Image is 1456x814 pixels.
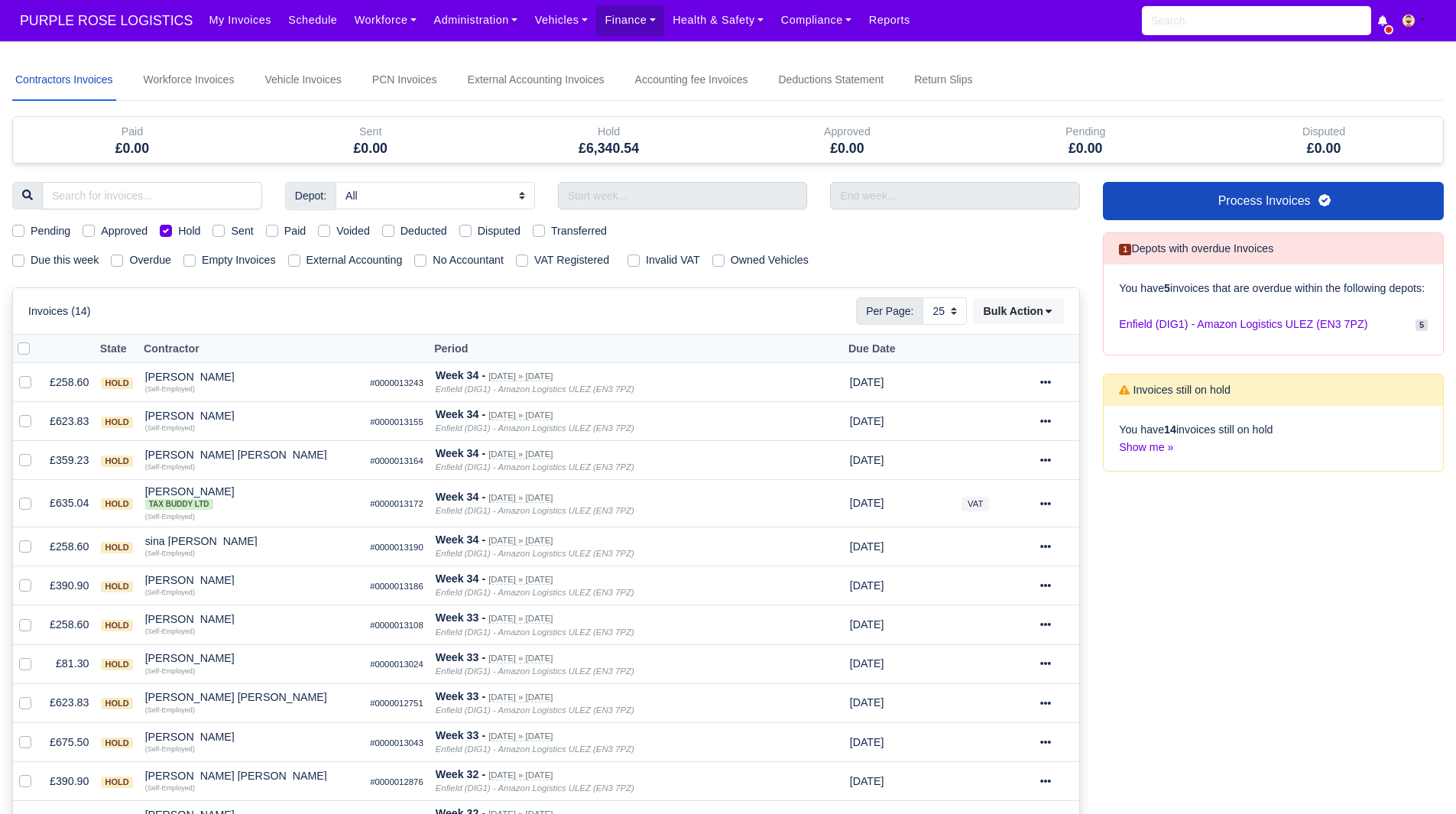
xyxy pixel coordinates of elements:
iframe: Chat Widget [1380,741,1456,814]
td: £258.60 [44,363,95,402]
span: 1 day from now [850,618,884,631]
div: Disputed [1205,117,1443,163]
td: £390.90 [44,566,95,605]
h5: £0.00 [978,141,1193,157]
td: £258.60 [44,527,95,566]
td: £635.04 [44,480,95,527]
input: Start week... [558,182,808,209]
span: 1 week from now [850,376,884,388]
div: [PERSON_NAME] [145,575,358,585]
label: Disputed [478,222,520,240]
td: £675.50 [44,722,95,761]
small: #0000013186 [370,582,423,591]
div: [PERSON_NAME] [145,486,358,509]
span: 1 day from now [850,736,884,748]
small: [DATE] » [DATE] [488,410,553,420]
input: End week... [830,182,1080,209]
i: Enfield (DIG1) - Amazon Logistics ULEZ (EN3 7PZ) [436,744,634,754]
th: Due Date [844,335,955,363]
span: Tax Buddy Ltd [145,499,213,510]
div: Disputed [1216,123,1432,141]
small: #0000013155 [370,417,423,426]
small: (Self-Employed) [145,385,195,393]
span: 5 days ago [850,775,884,787]
div: sina [PERSON_NAME] [145,536,358,546]
span: Per Page: [856,297,923,325]
div: [PERSON_NAME] [145,614,358,624]
th: Period [430,335,844,363]
div: [PERSON_NAME] [PERSON_NAME] [145,692,358,702]
div: Paid [24,123,240,141]
a: Contractors Invoices [12,60,116,101]
a: PURPLE ROSE LOGISTICS [12,6,200,36]
strong: Week 33 - [436,729,485,741]
button: Bulk Action [973,298,1064,324]
span: 1 week from now [850,415,884,427]
div: Hold [490,117,728,163]
label: Voided [336,222,370,240]
label: Hold [178,222,200,240]
i: Enfield (DIG1) - Amazon Logistics ULEZ (EN3 7PZ) [436,628,634,637]
div: Pending [966,117,1205,163]
i: Enfield (DIG1) - Amazon Logistics ULEZ (EN3 7PZ) [436,705,634,715]
small: #0000013190 [370,543,423,552]
i: Enfield (DIG1) - Amazon Logistics ULEZ (EN3 7PZ) [436,506,634,515]
strong: Week 32 - [436,768,485,780]
div: [PERSON_NAME] [PERSON_NAME] [145,770,358,781]
a: Compliance [773,5,861,35]
span: hold [101,456,132,467]
small: (Self-Employed) [145,628,195,635]
label: Pending [31,222,70,240]
td: £390.90 [44,762,95,801]
small: [DATE] » [DATE] [488,575,553,585]
div: Pending [978,123,1193,141]
strong: Week 34 - [436,491,485,503]
small: #0000013172 [370,499,423,508]
span: 1 week from now [850,454,884,466]
h5: £0.00 [1216,141,1432,157]
h6: Depots with overdue Invoices [1119,242,1273,255]
small: #0000012876 [370,777,423,786]
a: Accounting fee Invoices [632,60,751,101]
span: hold [101,659,132,670]
label: Deducted [400,222,447,240]
a: Deductions Statement [775,60,887,101]
small: #0000013024 [370,660,423,669]
h5: £0.00 [24,141,240,157]
span: hold [101,378,132,389]
div: [PERSON_NAME] [145,410,358,421]
div: [PERSON_NAME] [145,653,358,663]
td: £81.30 [44,644,95,683]
i: Enfield (DIG1) - Amazon Logistics ULEZ (EN3 7PZ) [436,384,634,394]
td: £359.23 [44,441,95,480]
span: hold [101,738,132,749]
a: Return Slips [911,60,975,101]
a: Workforce [346,5,426,35]
div: You have invoices still on hold [1104,406,1443,472]
small: [DATE] » [DATE] [488,614,553,624]
a: External Accounting Invoices [465,60,608,101]
small: (Self-Employed) [145,745,195,753]
td: £623.83 [44,683,95,722]
i: Enfield (DIG1) - Amazon Logistics ULEZ (EN3 7PZ) [436,588,634,597]
strong: Week 34 - [436,408,485,420]
small: (Self-Employed) [145,550,195,557]
a: Show me » [1119,441,1173,453]
label: Transferred [551,222,607,240]
input: Search for invoices... [42,182,262,209]
small: (Self-Employed) [145,784,195,792]
div: [PERSON_NAME] [145,731,358,742]
span: Depot: [285,182,336,209]
span: hold [101,581,132,592]
span: 1 day from now [850,696,884,709]
label: Owned Vehicles [731,251,809,269]
span: 1 week from now [850,579,884,592]
small: [DATE] » [DATE] [488,731,553,741]
small: #0000012751 [370,699,423,708]
small: (Self-Employed) [145,589,195,596]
